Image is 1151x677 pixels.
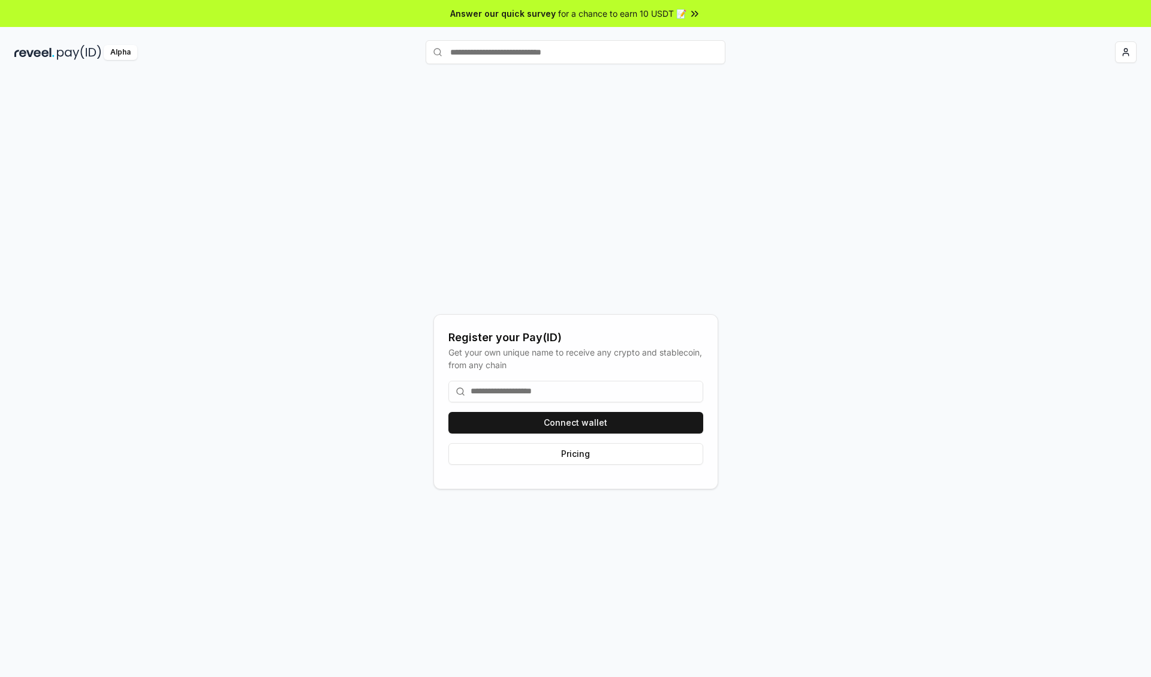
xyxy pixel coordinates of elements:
div: Register your Pay(ID) [448,329,703,346]
div: Get your own unique name to receive any crypto and stablecoin, from any chain [448,346,703,371]
span: for a chance to earn 10 USDT 📝 [558,7,686,20]
img: reveel_dark [14,45,55,60]
img: pay_id [57,45,101,60]
button: Pricing [448,443,703,465]
button: Connect wallet [448,412,703,434]
span: Answer our quick survey [450,7,556,20]
div: Alpha [104,45,137,60]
